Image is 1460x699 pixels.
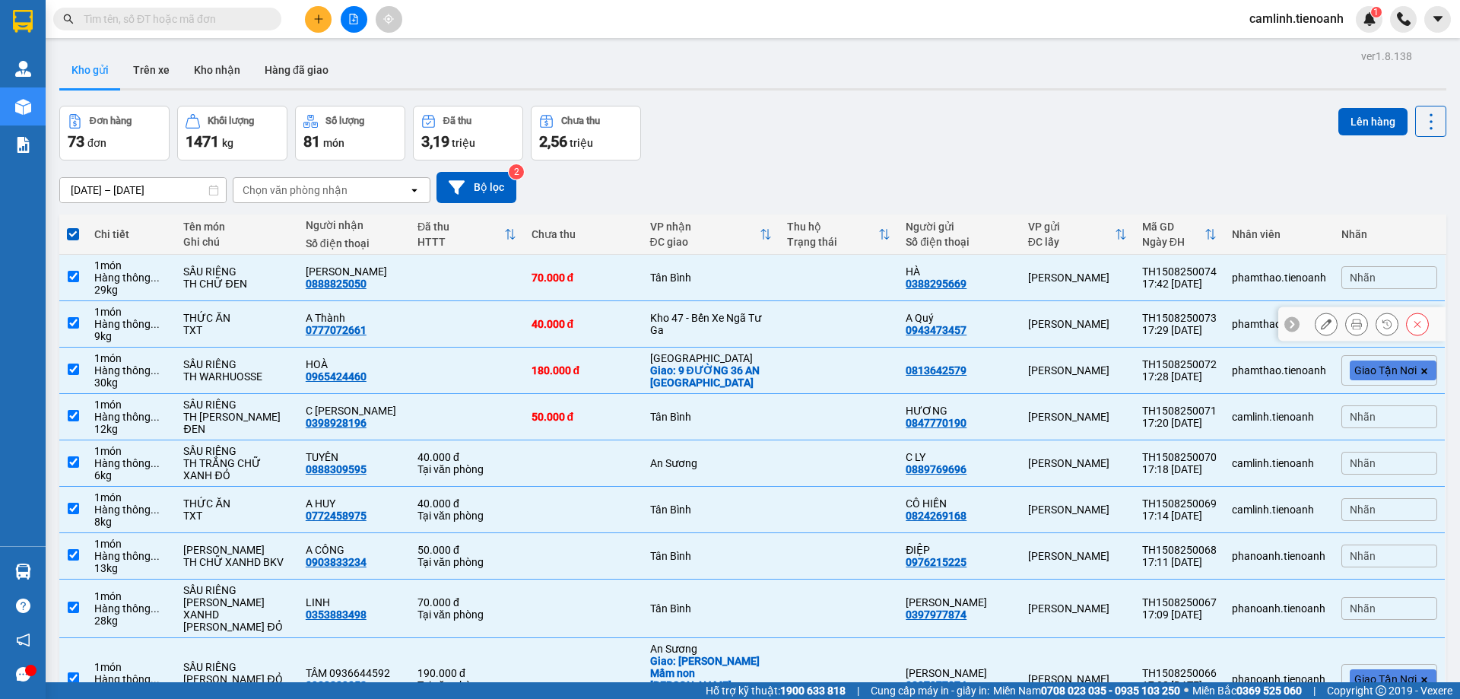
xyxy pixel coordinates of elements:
div: C VINH [306,405,402,417]
div: 0777072661 [306,324,367,336]
button: Đã thu3,19 triệu [413,106,523,160]
div: camlinh.tienoanh [1232,411,1326,423]
div: 50.000 đ [417,544,516,556]
span: triệu [570,137,593,149]
div: 0772458975 [306,510,367,522]
div: THÙNG CHỮ XANHD NÂU ĐỎ [183,596,290,633]
button: plus [305,6,332,33]
span: 1471 [186,132,219,151]
div: Tân Bình [650,550,773,562]
div: Khối lượng [208,116,254,126]
div: 12 kg [94,423,168,435]
div: 0824269168 [906,510,966,522]
div: 17:18 [DATE] [1142,463,1217,475]
span: triệu [452,137,475,149]
div: [PERSON_NAME] [1028,673,1127,685]
span: 73 [68,132,84,151]
span: 1 [1373,7,1379,17]
input: Select a date range. [60,178,226,202]
img: warehouse-icon [15,564,31,580]
img: icon-new-feature [1363,12,1376,26]
div: 1 món [94,259,168,272]
div: 0889769696 [906,463,966,475]
span: 3,19 [421,132,449,151]
div: 0397977874 [906,679,966,691]
div: 6 kg [94,469,168,481]
span: Nhãn [1350,411,1376,423]
span: món [323,137,344,149]
span: search [63,14,74,24]
div: Tại văn phòng [417,556,516,568]
div: TH1508250071 [1142,405,1217,417]
div: TÂM 0936644592 [306,667,402,679]
div: ĐIỆP [906,544,1012,556]
div: THỨC ĂN [183,497,290,510]
div: TXT [183,510,290,522]
span: 2,56 [539,132,567,151]
div: Đơn hàng [90,116,132,126]
div: ANH HUY [306,265,402,278]
span: Nhãn [1350,457,1376,469]
img: phone-icon [1397,12,1411,26]
div: Tại văn phòng [417,510,516,522]
span: | [1313,682,1316,699]
div: 1 món [94,491,168,504]
div: HÀ [906,265,1012,278]
div: 17:11 [DATE] [1142,556,1217,568]
button: Khối lượng1471kg [177,106,287,160]
div: ĐC giao [650,236,760,248]
div: Sửa đơn hàng [1315,313,1338,335]
div: TH1508250070 [1142,451,1217,463]
div: 17:08 [DATE] [1142,679,1217,691]
div: [PERSON_NAME] [1028,457,1127,469]
div: Kho 47 - Bến Xe Ngã Tư Ga [650,312,773,336]
input: Tìm tên, số ĐT hoặc mã đơn [84,11,263,27]
div: HTTT [417,236,504,248]
div: 0847770190 [906,417,966,429]
div: 0938209052 [306,679,367,691]
div: Tân Bình [650,504,773,516]
span: question-circle [16,599,30,613]
span: camlinh.tienoanh [1237,9,1356,28]
div: Số điện thoại [306,237,402,249]
span: Miền Bắc [1192,682,1302,699]
div: 1 món [94,538,168,550]
div: 0903833234 [306,556,367,568]
div: SẦU RIÊNG [183,265,290,278]
div: 29 kg [94,284,168,296]
button: Trên xe [121,52,182,88]
div: 28 kg [94,615,168,627]
button: Kho gửi [59,52,121,88]
div: Hàng thông thường [94,457,168,469]
span: ... [151,673,160,685]
div: 1 món [94,352,168,364]
div: Thu hộ [787,221,878,233]
div: [PERSON_NAME] [1028,602,1127,615]
div: ver 1.8.138 [1361,48,1412,65]
span: ... [151,364,160,377]
span: aim [383,14,394,24]
span: ... [151,550,160,562]
span: ... [151,504,160,516]
span: ... [151,318,160,330]
div: Hàng thông thường [94,550,168,562]
div: [PERSON_NAME] [1028,318,1127,330]
th: Toggle SortBy [1135,214,1224,255]
span: Miền Nam [993,682,1180,699]
span: ... [151,411,160,423]
div: Tại văn phòng [417,608,516,621]
div: 0397977874 [906,608,966,621]
div: Tân Bình [650,411,773,423]
div: 0353883498 [306,608,367,621]
div: THỨC ĂN [183,312,290,324]
div: 190.000 đ [417,667,516,679]
div: CHỊ LỢI [906,667,1012,679]
span: copyright [1376,685,1386,696]
sup: 2 [509,164,524,180]
div: Ngày ĐH [1142,236,1204,248]
div: Trạng thái [787,236,878,248]
div: Người gửi [906,221,1012,233]
div: Chưa thu [561,116,600,126]
div: 40.000 đ [417,497,516,510]
div: TH1508250074 [1142,265,1217,278]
